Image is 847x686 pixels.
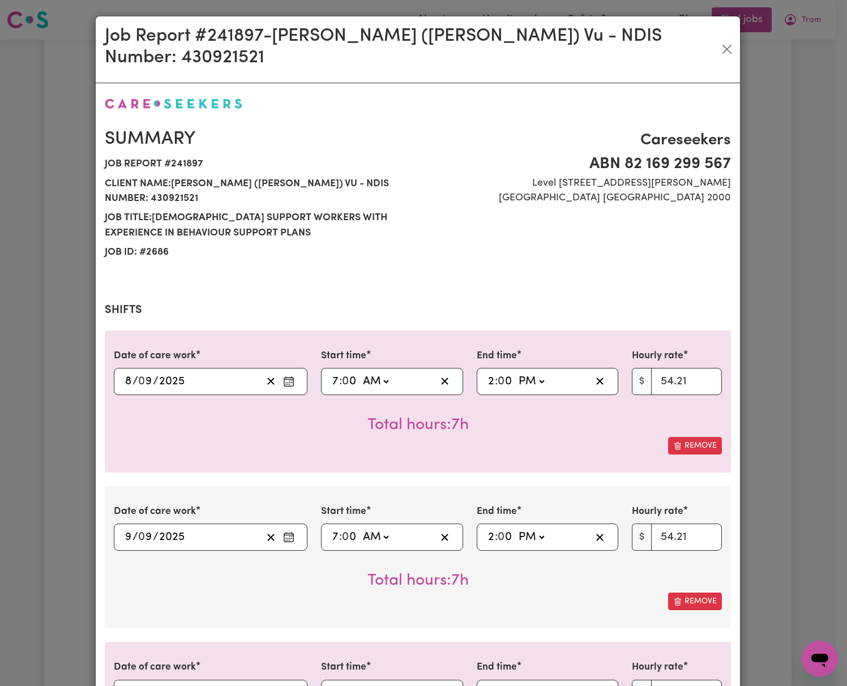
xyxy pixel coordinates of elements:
[105,243,411,262] span: Job ID: # 2686
[262,529,280,546] button: Clear date
[153,375,159,388] span: /
[139,373,153,390] input: --
[105,303,731,317] h2: Shifts
[632,504,683,519] label: Hourly rate
[139,529,153,546] input: --
[280,373,298,390] button: Enter the date of care work
[668,437,722,455] button: Remove this shift
[138,531,145,543] span: 0
[105,25,718,69] h2: Job Report # 241897 - [PERSON_NAME] ([PERSON_NAME]) Vu - NDIS Number: 430921521
[339,531,342,543] span: :
[495,375,498,388] span: :
[498,373,513,390] input: --
[802,641,838,677] iframe: Button to launch messaging window
[367,417,469,433] span: Total hours worked: 7 hours
[321,660,366,675] label: Start time
[632,660,683,675] label: Hourly rate
[105,174,411,209] span: Client name: [PERSON_NAME] ([PERSON_NAME]) Vu - NDIS Number: 430921521
[718,40,735,58] button: Close
[477,504,517,519] label: End time
[105,155,411,174] span: Job report # 241897
[498,531,504,543] span: 0
[159,529,185,546] input: ----
[342,376,349,387] span: 0
[425,128,731,152] span: Careseekers
[343,373,357,390] input: --
[632,349,683,363] label: Hourly rate
[280,529,298,546] button: Enter the date of care work
[321,349,366,363] label: Start time
[632,524,652,551] span: $
[498,376,504,387] span: 0
[495,531,498,543] span: :
[132,531,138,543] span: /
[105,98,242,109] img: Careseekers logo
[332,529,339,546] input: --
[262,373,280,390] button: Clear date
[498,529,513,546] input: --
[138,376,145,387] span: 0
[343,529,357,546] input: --
[425,176,731,191] span: Level [STREET_ADDRESS][PERSON_NAME]
[487,373,495,390] input: --
[367,573,469,589] span: Total hours worked: 7 hours
[114,504,196,519] label: Date of care work
[425,152,731,176] span: ABN 82 169 299 567
[159,373,185,390] input: ----
[125,373,132,390] input: --
[477,660,517,675] label: End time
[153,531,159,543] span: /
[132,375,138,388] span: /
[425,191,731,205] span: [GEOGRAPHIC_DATA] [GEOGRAPHIC_DATA] 2000
[487,529,495,546] input: --
[114,349,196,363] label: Date of care work
[339,375,342,388] span: :
[342,531,349,543] span: 0
[125,529,132,546] input: --
[105,128,411,150] h2: Summary
[105,208,411,243] span: Job title: [DEMOGRAPHIC_DATA] Support workers with experience in Behaviour Support Plans
[668,593,722,610] button: Remove this shift
[632,368,652,395] span: $
[321,504,366,519] label: Start time
[332,373,339,390] input: --
[114,660,196,675] label: Date of care work
[477,349,517,363] label: End time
